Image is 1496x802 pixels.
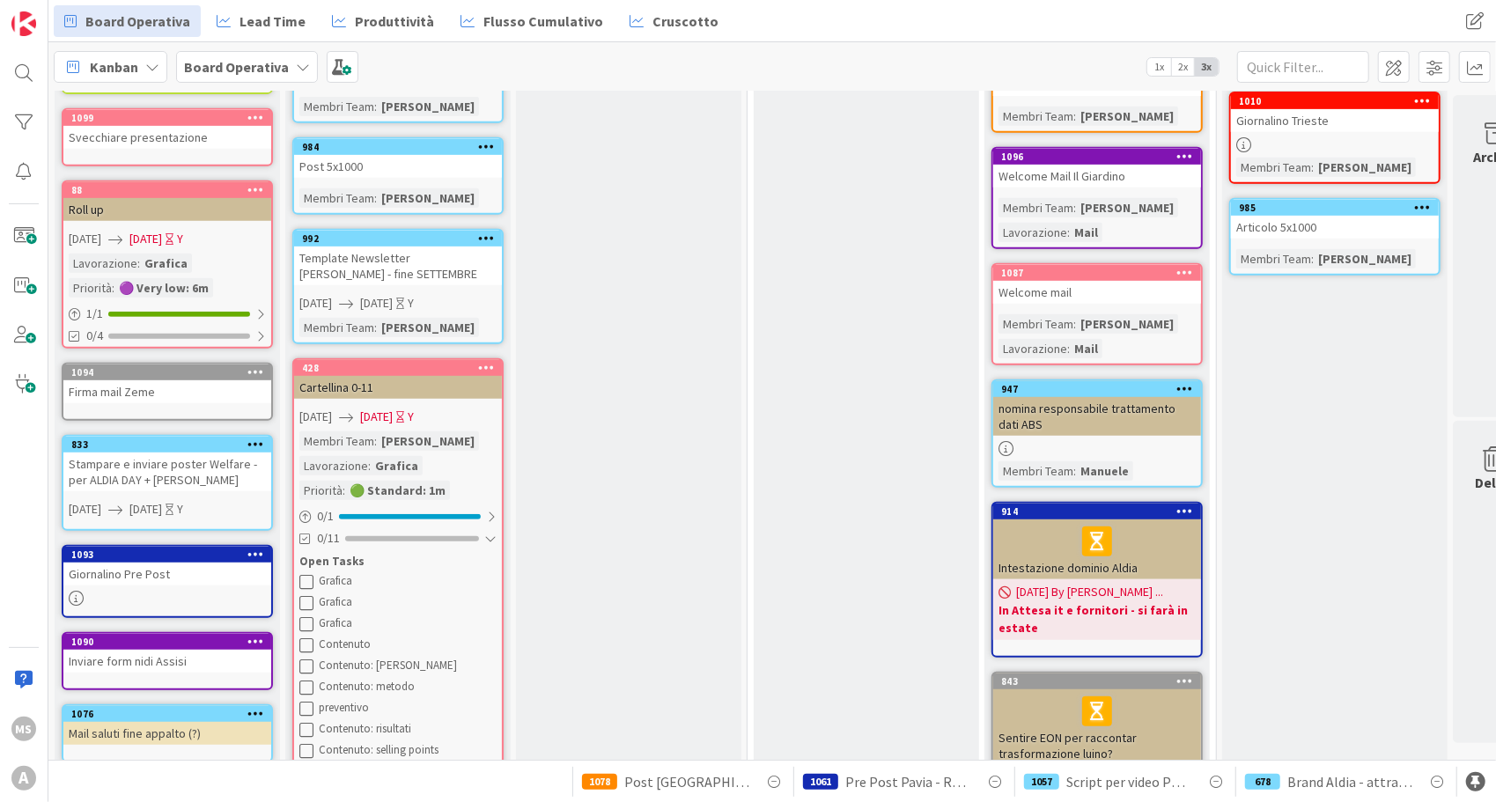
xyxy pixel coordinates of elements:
div: 1078 [582,774,617,790]
span: Cruscotto [652,11,719,32]
div: Membri Team [999,461,1073,481]
div: 843 [1001,675,1201,688]
span: [DATE] [360,294,393,313]
span: Lead Time [240,11,306,32]
div: Membri Team [1236,249,1311,269]
div: 428 [302,362,502,374]
span: [DATE] [129,500,162,519]
div: Mail [1070,223,1102,242]
div: 1010 [1239,95,1439,107]
div: 992Template Newsletter [PERSON_NAME] - fine SETTEMBRE [294,231,502,285]
div: 1096Welcome Mail Il Giardino [993,149,1201,188]
div: Membri Team [999,107,1073,126]
span: : [374,97,377,116]
div: Post 5x1000 [294,155,502,178]
span: [DATE] [360,408,393,426]
div: [PERSON_NAME] [377,97,479,116]
div: 1096 [993,149,1201,165]
div: 1094 [71,366,271,379]
div: 88 [71,184,271,196]
div: Cartellina 0-11 [294,376,502,399]
div: 914 [1001,505,1201,518]
a: 1093Giornalino Pre Post [62,545,273,618]
div: Y [408,294,414,313]
a: 88Roll up[DATE][DATE]YLavorazione:GraficaPriorità:🟣 Very low: 6m1/10/4 [62,180,273,349]
div: 1087Welcome mail [993,265,1201,304]
b: Board Operativa [184,58,289,76]
div: Contenuto: selling points [319,743,497,757]
a: Produttività [321,5,445,37]
a: 1099Svecchiare presentazione [62,108,273,166]
a: 985Articolo 5x1000Membri Team:[PERSON_NAME] [1229,198,1441,276]
a: Lead Time [206,5,316,37]
span: : [1073,107,1076,126]
div: 833Stampare e inviare poster Welfare - per ALDIA DAY + [PERSON_NAME] [63,437,271,491]
div: Giornalino Trieste [1231,109,1439,132]
div: 1099 [71,112,271,124]
div: Grafica [319,616,497,630]
div: 985Articolo 5x1000 [1231,200,1439,239]
b: In Attesa it e fornitori - si farà in estate [999,601,1196,636]
div: Priorità [69,278,112,298]
a: 1087Welcome mailMembri Team:[PERSON_NAME]Lavorazione:Mail [991,263,1203,365]
span: [DATE] [129,230,162,248]
div: 1057 [1024,774,1059,790]
span: : [137,254,140,273]
div: Firma mail Zeme [63,380,271,403]
div: Lavorazione [69,254,137,273]
div: 1010Giornalino Trieste [1231,93,1439,132]
div: MS [11,717,36,741]
a: Board Operativa [54,5,201,37]
div: Lavorazione [999,223,1067,242]
div: preventivo [319,701,497,715]
a: 1094Firma mail Zeme [62,363,273,421]
div: Priorità [299,481,343,500]
div: 984 [302,141,502,153]
div: 1090 [71,636,271,648]
div: 1099 [63,110,271,126]
div: Roll up [63,198,271,221]
div: Giornalino Pre Post [63,563,271,585]
div: 1094 [63,364,271,380]
div: 1099Svecchiare presentazione [63,110,271,149]
a: 1090Inviare form nidi Assisi [62,632,273,690]
div: 947nomina responsabile trattamento dati ABS [993,381,1201,436]
div: 947 [1001,383,1201,395]
a: Flusso Cumulativo [450,5,614,37]
div: 1093Giornalino Pre Post [63,547,271,585]
div: A [11,766,36,791]
div: Manuele [1076,461,1133,481]
a: 1010Giornalino TriesteMembri Team:[PERSON_NAME] [1229,92,1441,184]
div: 1076 [71,708,271,720]
div: Open Tasks [299,553,497,570]
span: : [1067,339,1070,358]
span: : [1067,223,1070,242]
div: 843 [993,673,1201,689]
span: : [1311,158,1314,177]
div: 833 [63,437,271,453]
div: Grafica [319,574,497,588]
div: 1087 [1001,267,1201,279]
span: 3x [1195,58,1219,76]
span: [DATE] [69,500,101,519]
div: [PERSON_NAME] [377,318,479,337]
div: Contenuto: risultati [319,722,497,736]
a: 984Post 5x1000Membri Team:[PERSON_NAME] [292,137,504,215]
span: 0/4 [86,327,103,345]
div: Lavorazione [299,456,368,475]
div: 985 [1231,200,1439,216]
span: Produttività [355,11,434,32]
span: Flusso Cumulativo [483,11,603,32]
a: Cruscotto [619,5,729,37]
div: 428Cartellina 0-11 [294,360,502,399]
div: 914 [993,504,1201,519]
span: : [374,431,377,451]
div: Membri Team [299,431,374,451]
div: [PERSON_NAME] [1076,314,1178,334]
div: Membri Team [299,97,374,116]
div: 428 [294,360,502,376]
div: 1010 [1231,93,1439,109]
div: Stampare e inviare poster Welfare - per ALDIA DAY + [PERSON_NAME] [63,453,271,491]
div: 0/1 [294,505,502,527]
a: 1096Welcome Mail Il GiardinoMembri Team:[PERSON_NAME]Lavorazione:Mail [991,147,1203,249]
